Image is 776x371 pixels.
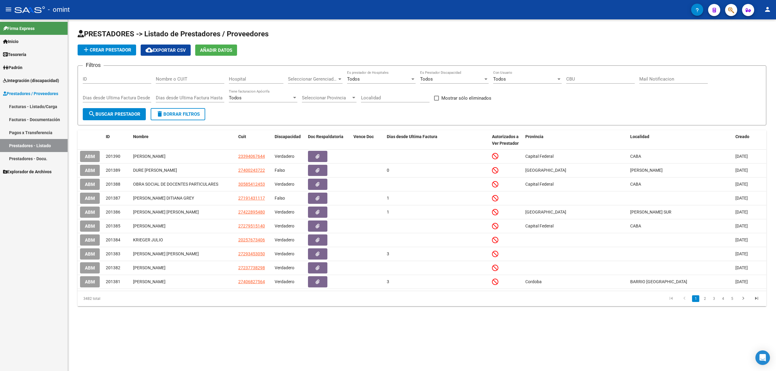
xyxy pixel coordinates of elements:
[275,168,285,173] span: Falso
[3,38,18,45] span: Inicio
[525,154,554,159] span: Capital Federal
[735,251,748,256] span: [DATE]
[80,193,100,204] button: ABM
[302,95,351,101] span: Seleccionar Provincia
[735,182,748,187] span: [DATE]
[738,295,749,302] a: go to next page
[133,237,233,243] div: KRIEGER JULIO
[735,237,748,242] span: [DATE]
[145,48,186,53] span: Exportar CSV
[525,210,566,214] span: [GEOGRAPHIC_DATA]
[85,210,95,215] span: ABM
[3,25,35,32] span: Firma Express
[82,46,90,53] mat-icon: add
[630,154,641,159] span: CABA
[133,250,233,257] div: [PERSON_NAME] [PERSON_NAME]
[272,130,306,150] datatable-header-cell: Discapacidad
[238,251,265,256] span: 27293453050
[751,295,762,302] a: go to last page
[275,251,294,256] span: Verdadero
[195,45,237,56] button: Añadir Datos
[275,265,294,270] span: Verdadero
[85,182,95,187] span: ABM
[3,64,22,71] span: Padrón
[275,134,301,139] span: Discapacidad
[735,154,748,159] span: [DATE]
[351,130,384,150] datatable-header-cell: Vence Doc
[133,195,233,202] div: [PERSON_NAME] DITIANA GREY
[151,108,205,120] button: Borrar Filtros
[525,224,554,228] span: Capital Federal
[630,210,671,214] span: [PERSON_NAME] SUR
[3,168,52,175] span: Explorador de Archivos
[88,110,95,118] mat-icon: search
[719,295,727,302] a: 4
[387,134,437,139] span: Dias desde Ultima Factura
[85,251,95,257] span: ABM
[85,265,95,271] span: ABM
[141,45,191,56] button: Exportar CSV
[525,168,566,173] span: [GEOGRAPHIC_DATA]
[133,167,233,174] div: DURE [PERSON_NAME]
[78,291,214,306] div: 3482 total
[630,134,649,139] span: Localidad
[133,134,149,139] span: Nombre
[106,154,120,159] span: 201390
[735,196,748,200] span: [DATE]
[735,224,748,228] span: [DATE]
[85,168,95,173] span: ABM
[387,279,389,284] span: 3
[525,134,544,139] span: Provincia
[700,293,709,304] li: page 2
[106,168,120,173] span: 201389
[701,295,708,302] a: 2
[80,276,100,287] button: ABM
[3,77,59,84] span: Integración (discapacidad)
[347,76,360,82] span: Todos
[238,154,265,159] span: 23394067644
[628,130,733,150] datatable-header-cell: Localidad
[692,295,699,302] a: 1
[145,46,153,54] mat-icon: cloud_download
[523,130,628,150] datatable-header-cell: Provincia
[80,248,100,260] button: ABM
[238,182,265,187] span: 30585412453
[718,293,727,304] li: page 4
[275,154,294,159] span: Verdadero
[131,130,236,150] datatable-header-cell: Nombre
[764,6,771,13] mat-icon: person
[727,293,737,304] li: page 5
[306,130,351,150] datatable-header-cell: Doc Respaldatoria
[238,224,265,228] span: 27279515140
[106,237,120,242] span: 201384
[709,293,718,304] li: page 3
[106,279,120,284] span: 201381
[106,251,120,256] span: 201383
[735,265,748,270] span: [DATE]
[80,220,100,232] button: ABM
[238,279,265,284] span: 27406827564
[3,90,58,97] span: Prestadores / Proveedores
[83,108,146,120] button: Buscar Prestador
[420,76,433,82] span: Todos
[106,196,120,200] span: 201387
[85,224,95,229] span: ABM
[106,265,120,270] span: 201382
[308,134,343,139] span: Doc Respaldatoria
[387,168,389,173] span: 0
[133,264,233,271] div: [PERSON_NAME]
[387,210,389,214] span: 1
[133,181,233,188] div: OBRA SOCIAL DE DOCENTES PARTICULARES
[3,51,26,58] span: Tesorería
[200,48,232,53] span: Añadir Datos
[80,262,100,273] button: ABM
[106,182,120,187] span: 201388
[238,196,265,200] span: 27191431117
[88,111,140,117] span: Buscar Prestador
[236,130,272,150] datatable-header-cell: Cuit
[384,130,490,150] datatable-header-cell: Dias desde Ultima Factura
[492,134,519,146] span: Autorizados a Ver Prestador
[733,130,766,150] datatable-header-cell: Creado
[525,182,554,187] span: Capital Federal
[275,237,294,242] span: Verdadero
